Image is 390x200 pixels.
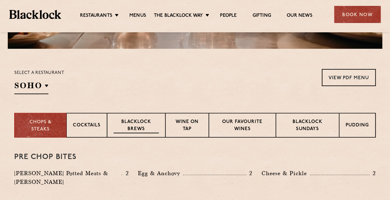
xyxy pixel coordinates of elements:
p: Our favourite wines [215,119,269,133]
p: Select a restaurant [14,69,64,77]
a: People [220,13,237,20]
p: Cocktails [73,122,101,130]
p: 2 [122,169,128,177]
p: Chops & Steaks [21,119,60,133]
p: Egg & Anchovy [138,169,183,178]
h3: Pre Chop Bites [14,153,376,161]
a: Gifting [252,13,271,20]
p: 2 [246,169,252,177]
p: [PERSON_NAME] Potted Meats & [PERSON_NAME] [14,169,122,186]
p: Blacklock Sundays [282,119,333,133]
a: The Blacklock Way [154,13,203,20]
a: Menus [129,13,146,20]
h2: SOHO [14,80,48,94]
p: Blacklock Brews [114,119,159,133]
a: Restaurants [80,13,112,20]
a: View PDF Menu [322,69,376,86]
p: Wine on Tap [172,119,202,133]
p: Cheese & Pickle [262,169,310,178]
p: 2 [370,169,376,177]
img: BL_Textured_Logo-footer-cropped.svg [9,10,61,19]
p: Pudding [346,122,369,130]
a: Our News [287,13,312,20]
div: Book Now [334,6,381,23]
